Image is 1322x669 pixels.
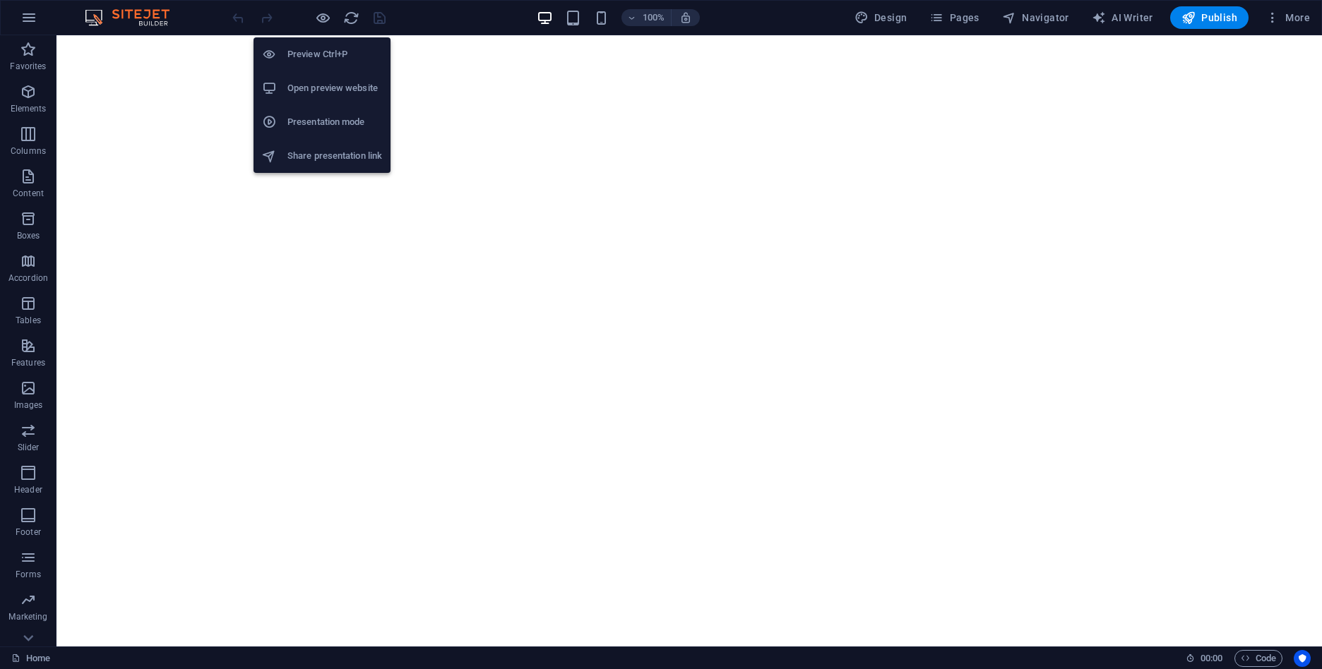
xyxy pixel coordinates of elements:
span: Pages [929,11,979,25]
span: Publish [1181,11,1237,25]
i: Reload page [343,10,359,26]
button: Navigator [996,6,1075,29]
button: More [1260,6,1316,29]
p: Forms [16,569,41,580]
p: Features [11,357,45,368]
p: Columns [11,145,46,157]
h6: 100% [643,9,665,26]
span: : [1210,653,1213,663]
button: Pages [924,6,984,29]
button: Design [849,6,913,29]
h6: Session time [1186,650,1223,667]
button: AI Writer [1086,6,1159,29]
i: On resize automatically adjust zoom level to fit chosen device. [679,11,692,24]
h6: Presentation mode [287,114,382,131]
p: Tables [16,315,41,326]
button: Publish [1170,6,1249,29]
span: Design [854,11,907,25]
span: More [1266,11,1310,25]
p: Content [13,188,44,199]
div: Design (Ctrl+Alt+Y) [849,6,913,29]
p: Slider [18,442,40,453]
p: Images [14,399,43,411]
p: Header [14,484,42,495]
p: Accordion [8,272,48,284]
p: Elements [11,103,47,114]
p: Footer [16,526,41,538]
span: AI Writer [1092,11,1153,25]
h6: Preview Ctrl+P [287,46,382,63]
h6: Open preview website [287,80,382,97]
button: 100% [621,9,672,26]
span: Navigator [1002,11,1069,25]
a: Click to cancel selection. Double-click to open Pages [11,650,50,667]
p: Marketing [8,611,47,622]
button: Code [1234,650,1282,667]
p: Favorites [10,61,46,72]
button: Usercentrics [1294,650,1311,667]
span: 00 00 [1201,650,1222,667]
img: Editor Logo [81,9,187,26]
h6: Share presentation link [287,147,382,164]
p: Boxes [17,230,40,241]
button: reload [343,9,359,26]
span: Code [1241,650,1276,667]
